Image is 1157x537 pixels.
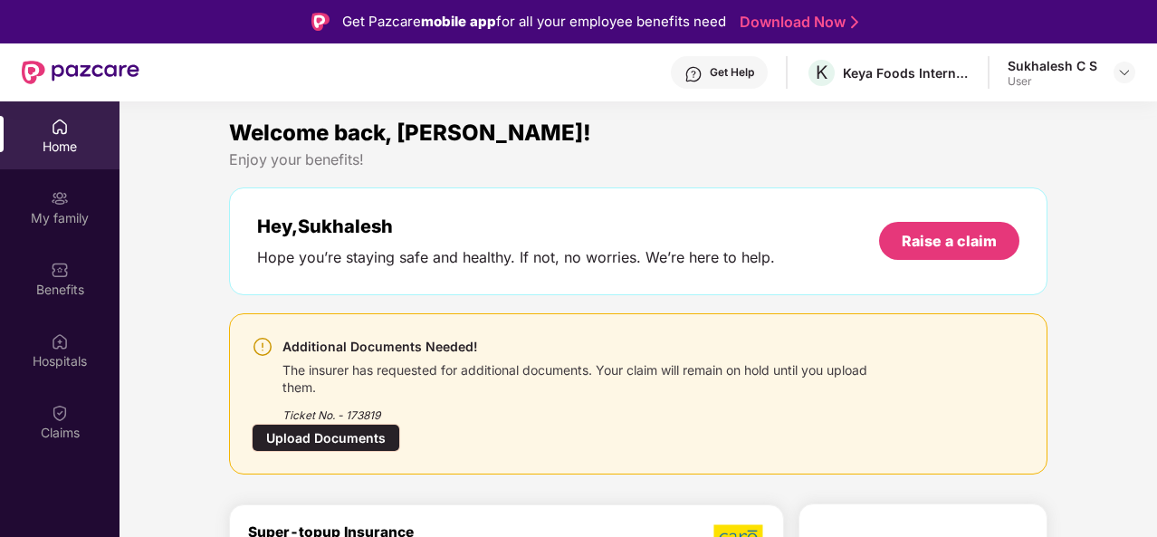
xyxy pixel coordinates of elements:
[282,336,896,358] div: Additional Documents Needed!
[282,396,896,424] div: Ticket No. - 173819
[342,11,726,33] div: Get Pazcare for all your employee benefits need
[51,404,69,422] img: svg+xml;base64,PHN2ZyBpZD0iQ2xhaW0iIHhtbG5zPSJodHRwOi8vd3d3LnczLm9yZy8yMDAwL3N2ZyIgd2lkdGg9IjIwIi...
[51,332,69,350] img: svg+xml;base64,PHN2ZyBpZD0iSG9zcGl0YWxzIiB4bWxucz0iaHR0cDovL3d3dy53My5vcmcvMjAwMC9zdmciIHdpZHRoPS...
[843,64,970,82] div: Keya Foods International Private Limited
[229,120,591,146] span: Welcome back, [PERSON_NAME]!
[1008,74,1097,89] div: User
[851,13,858,32] img: Stroke
[1117,65,1132,80] img: svg+xml;base64,PHN2ZyBpZD0iRHJvcGRvd24tMzJ4MzIiIHhtbG5zPSJodHRwOi8vd3d3LnczLm9yZy8yMDAwL3N2ZyIgd2...
[257,248,775,267] div: Hope you’re staying safe and healthy. If not, no worries. We’re here to help.
[421,13,496,30] strong: mobile app
[252,424,400,452] div: Upload Documents
[22,61,139,84] img: New Pazcare Logo
[1008,57,1097,74] div: Sukhalesh C S
[51,189,69,207] img: svg+xml;base64,PHN2ZyB3aWR0aD0iMjAiIGhlaWdodD0iMjAiIHZpZXdCb3g9IjAgMCAyMCAyMCIgZmlsbD0ibm9uZSIgeG...
[252,336,273,358] img: svg+xml;base64,PHN2ZyBpZD0iV2FybmluZ18tXzI0eDI0IiBkYXRhLW5hbWU9Ildhcm5pbmcgLSAyNHgyNCIgeG1sbnM9Im...
[257,216,775,237] div: Hey, Sukhalesh
[51,118,69,136] img: svg+xml;base64,PHN2ZyBpZD0iSG9tZSIgeG1sbnM9Imh0dHA6Ly93d3cudzMub3JnLzIwMDAvc3ZnIiB3aWR0aD0iMjAiIG...
[684,65,703,83] img: svg+xml;base64,PHN2ZyBpZD0iSGVscC0zMngzMiIgeG1sbnM9Imh0dHA6Ly93d3cudzMub3JnLzIwMDAvc3ZnIiB3aWR0aD...
[902,231,997,251] div: Raise a claim
[51,261,69,279] img: svg+xml;base64,PHN2ZyBpZD0iQmVuZWZpdHMiIHhtbG5zPSJodHRwOi8vd3d3LnczLm9yZy8yMDAwL3N2ZyIgd2lkdGg9Ij...
[740,13,853,32] a: Download Now
[282,358,896,396] div: The insurer has requested for additional documents. Your claim will remain on hold until you uplo...
[710,65,754,80] div: Get Help
[229,150,1047,169] div: Enjoy your benefits!
[816,62,827,83] span: K
[311,13,330,31] img: Logo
